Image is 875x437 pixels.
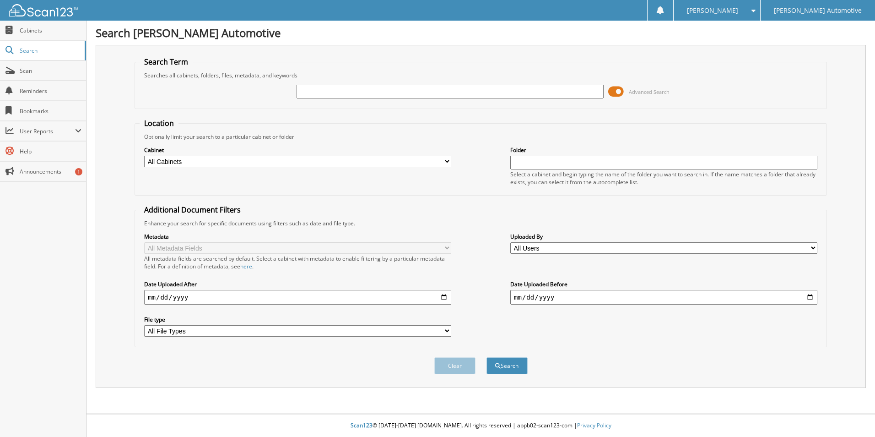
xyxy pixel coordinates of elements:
[510,280,817,288] label: Date Uploaded Before
[9,4,78,16] img: scan123-logo-white.svg
[510,290,817,305] input: end
[20,27,81,34] span: Cabinets
[351,421,373,429] span: Scan123
[144,290,451,305] input: start
[75,168,82,175] div: 1
[687,8,738,13] span: [PERSON_NAME]
[577,421,611,429] a: Privacy Policy
[510,170,817,186] div: Select a cabinet and begin typing the name of the folder you want to search in. If the name match...
[140,118,178,128] legend: Location
[144,146,451,154] label: Cabinet
[140,205,245,215] legend: Additional Document Filters
[140,219,822,227] div: Enhance your search for specific documents using filters such as date and file type.
[144,280,451,288] label: Date Uploaded After
[20,107,81,115] span: Bookmarks
[140,71,822,79] div: Searches all cabinets, folders, files, metadata, and keywords
[486,357,528,374] button: Search
[96,25,866,40] h1: Search [PERSON_NAME] Automotive
[20,47,80,55] span: Search
[510,233,817,240] label: Uploaded By
[240,262,252,270] a: here
[20,127,75,135] span: User Reports
[434,357,475,374] button: Clear
[140,57,193,67] legend: Search Term
[144,255,451,270] div: All metadata fields are searched by default. Select a cabinet with metadata to enable filtering b...
[140,133,822,141] div: Optionally limit your search to a particular cabinet or folder
[510,146,817,154] label: Folder
[20,168,81,175] span: Announcements
[86,415,875,437] div: © [DATE]-[DATE] [DOMAIN_NAME]. All rights reserved | appb02-scan123-com |
[20,67,81,75] span: Scan
[20,147,81,155] span: Help
[20,87,81,95] span: Reminders
[774,8,862,13] span: [PERSON_NAME] Automotive
[144,316,451,323] label: File type
[629,88,670,95] span: Advanced Search
[144,233,451,240] label: Metadata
